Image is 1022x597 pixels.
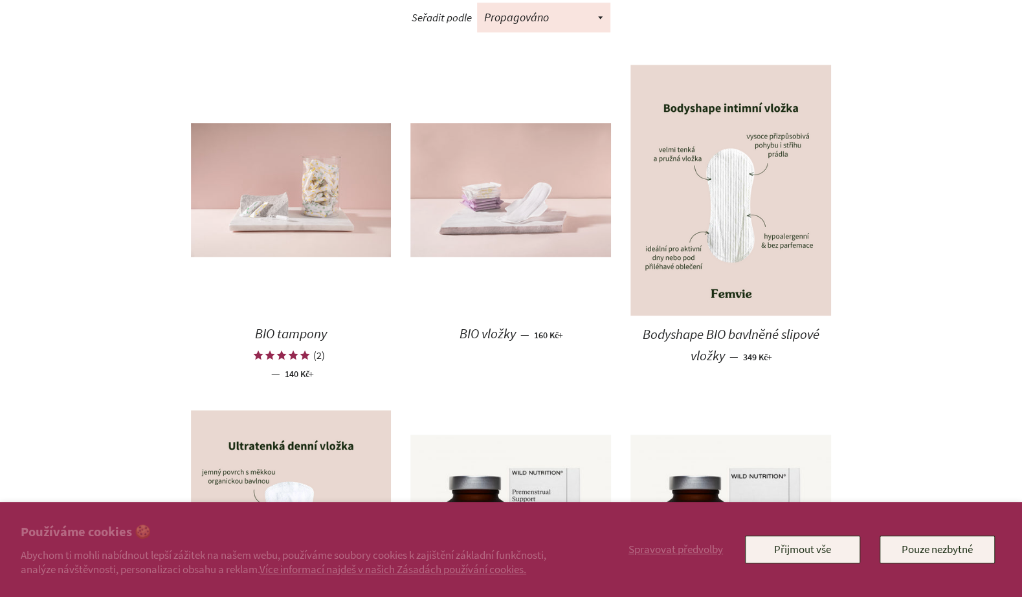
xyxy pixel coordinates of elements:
[520,327,529,342] span: —
[628,542,723,556] span: Spravovat předvolby
[729,349,738,364] span: —
[880,536,995,563] button: Pouze nezbytné
[459,325,515,342] span: BIO vložky
[191,315,392,390] a: BIO tampony (2) — 140 Kč
[260,562,526,576] a: Více informací najdeš v našich Zásadách používání cookies.
[410,315,611,353] a: BIO vložky — 160 Kč
[313,349,325,362] div: (2)
[284,368,313,380] span: 140 Kč
[533,329,562,341] span: 160 Kč
[255,325,327,342] span: BIO tampony
[271,366,280,380] span: —
[21,548,577,576] p: Abychom ti mohli nabídnout lepší zážitek na našem webu, používáme soubory cookies k zajištění zák...
[630,316,831,375] a: Bodyshape BIO bavlněné slipové vložky — 349 Kč
[626,536,726,563] button: Spravovat předvolby
[412,10,472,25] span: Seřadit podle
[643,325,819,364] span: Bodyshape BIO bavlněné slipové vložky
[21,523,577,541] h2: Používáme cookies 🍪
[745,536,860,563] button: Přijmout vše
[742,351,772,363] span: 349 Kč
